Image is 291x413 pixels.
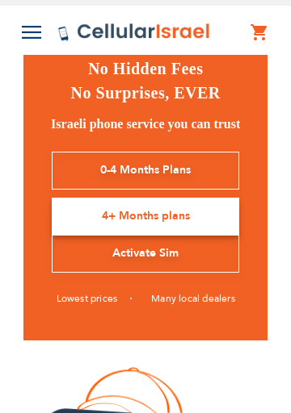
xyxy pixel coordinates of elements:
[57,292,133,305] a: Lowest prices
[36,32,255,105] h1: No Asterisks No Hidden Fees No Surprises, EVER
[151,292,235,305] a: Many local dealers
[22,26,41,39] img: Toggle Menu
[52,152,239,190] a: 0-4 Months Plans
[57,23,211,42] img: Cellular Israel Logo
[36,117,255,131] h5: Israeli phone service you can trust
[52,198,239,236] a: 4+ Months plans
[52,235,239,273] a: Activate Sim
